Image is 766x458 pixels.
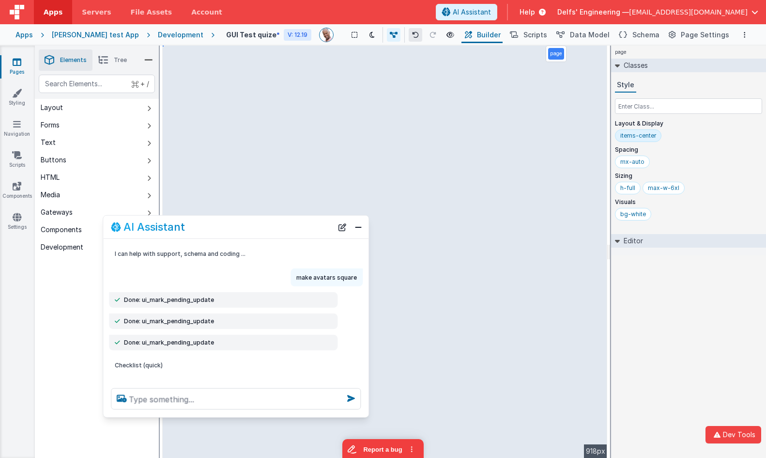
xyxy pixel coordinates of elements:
[35,186,159,204] button: Media
[611,46,630,59] h4: page
[620,59,648,72] h2: Classes
[553,27,612,43] button: Data Model
[320,28,333,42] img: 11ac31fe5dc3d0eff3fbbbf7b26fa6e1
[124,339,214,347] span: Done: ui_mark_pending_update
[648,184,679,192] div: max-w-6xl
[629,7,748,17] span: [EMAIL_ADDRESS][DOMAIN_NAME]
[41,225,82,235] div: Components
[615,78,636,93] button: Style
[705,426,761,443] button: Dev Tools
[41,155,66,165] div: Buttons
[296,272,357,283] p: make avatars square
[336,220,349,234] button: New Chat
[226,31,276,38] h4: GUI Test quize
[60,56,87,64] span: Elements
[52,30,139,40] div: [PERSON_NAME] test App
[41,138,56,147] div: Text
[681,30,729,40] span: Page Settings
[35,238,159,256] button: Development
[39,75,155,93] input: Search Elements...
[41,242,83,252] div: Development
[132,75,149,93] span: + /
[124,317,214,325] span: Done: ui_mark_pending_update
[557,7,629,17] span: Delfs' Engineering —
[284,29,311,41] div: V: 12.19
[520,7,535,17] span: Help
[131,7,172,17] span: File Assets
[615,198,762,206] p: Visuals
[35,169,159,186] button: HTML
[453,7,491,17] span: AI Assistant
[163,46,607,458] div: -->
[115,249,332,259] p: I can help with support, schema and coding ...
[615,146,762,154] p: Spacing
[620,234,643,248] h2: Editor
[557,7,758,17] button: Delfs' Engineering — [EMAIL_ADDRESS][DOMAIN_NAME]
[41,103,63,112] div: Layout
[158,30,203,40] div: Development
[615,172,762,180] p: Sizing
[739,29,751,41] button: Options
[41,120,60,130] div: Forms
[44,7,62,17] span: Apps
[620,132,656,140] div: items-center
[523,30,547,40] span: Scripts
[35,204,159,221] button: Gateways
[615,27,661,43] button: Schema
[35,151,159,169] button: Buttons
[584,444,607,458] div: 918px
[620,158,644,166] div: mx-auto
[620,184,635,192] div: h-full
[352,220,365,234] button: Close
[550,50,562,58] p: page
[35,221,159,238] button: Components
[35,134,159,151] button: Text
[41,173,60,182] div: HTML
[436,4,497,20] button: AI Assistant
[632,30,659,40] span: Schema
[506,27,549,43] button: Scripts
[615,98,762,114] input: Enter Class...
[35,116,159,134] button: Forms
[124,296,214,304] span: Done: ui_mark_pending_update
[620,210,646,218] div: bg-white
[125,378,332,390] li: Locate the avatar image elements in the page schema.
[82,7,111,17] span: Servers
[41,190,60,200] div: Media
[665,27,731,43] button: Page Settings
[114,56,127,64] span: Tree
[461,27,503,43] button: Builder
[35,99,159,116] button: Layout
[615,120,762,127] p: Layout & Display
[570,30,610,40] span: Data Model
[123,221,185,233] h2: AI Assistant
[15,30,33,40] div: Apps
[41,207,73,217] div: Gateways
[115,360,332,370] p: Checklist (quick)
[477,30,501,40] span: Builder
